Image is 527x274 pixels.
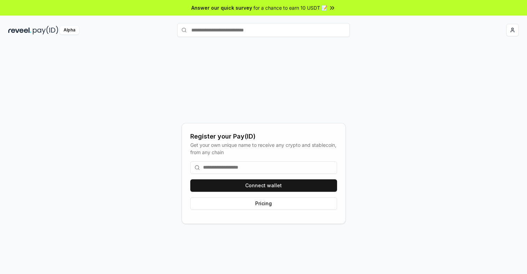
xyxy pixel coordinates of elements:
span: for a chance to earn 10 USDT 📝 [253,4,327,11]
div: Get your own unique name to receive any crypto and stablecoin, from any chain [190,141,337,156]
button: Connect wallet [190,179,337,192]
div: Alpha [60,26,79,35]
button: Pricing [190,197,337,210]
img: pay_id [33,26,58,35]
span: Answer our quick survey [191,4,252,11]
img: reveel_dark [8,26,31,35]
div: Register your Pay(ID) [190,132,337,141]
